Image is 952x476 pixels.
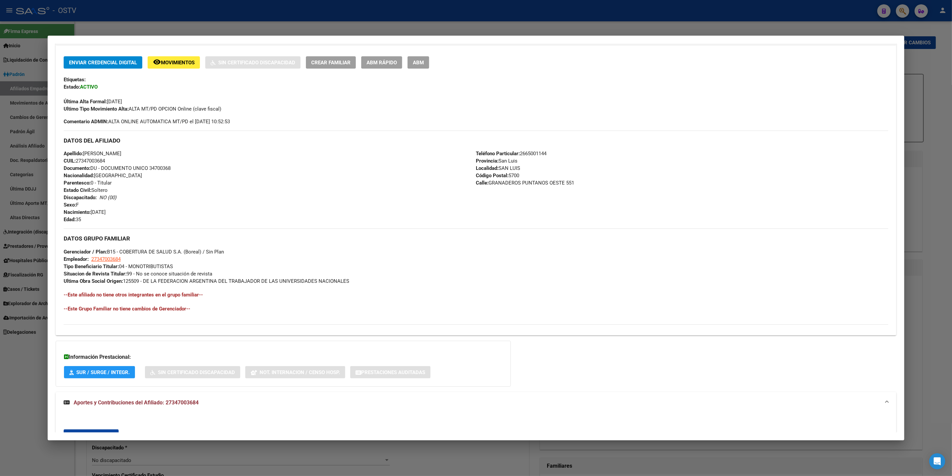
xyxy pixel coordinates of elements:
div: Open Intercom Messenger [929,453,945,469]
strong: Teléfono Particular: [476,151,520,157]
span: 35 [64,217,81,223]
span: SAN LUIS [476,165,520,171]
span: San Luis [476,158,517,164]
span: 99 - No se conoce situación de revista [64,271,212,277]
span: Soltero [64,187,108,193]
span: Sin Certificado Discapacidad [158,369,235,375]
strong: Tipo Beneficiario Titular: [64,263,119,269]
strong: Sexo: [64,202,76,208]
strong: ACTIVO [80,84,98,90]
span: ABM Rápido [367,60,397,66]
span: DU - DOCUMENTO UNICO 34700368 [64,165,171,171]
strong: Empleador: [64,256,89,262]
strong: Estado Civil: [64,187,91,193]
button: Sin Certificado Discapacidad [145,366,240,378]
strong: Comentario ADMIN: [64,119,108,125]
span: Movimientos [161,60,195,66]
span: ABM [413,60,424,66]
strong: Documento: [64,165,90,171]
span: 5700 [476,173,519,179]
span: Aportes y Contribuciones del Afiliado: 27347003684 [74,399,199,406]
strong: Código Postal: [476,173,508,179]
strong: Nacionalidad: [64,173,94,179]
span: [DATE] [64,209,106,215]
button: ABM [408,56,429,69]
h3: DATOS DEL AFILIADO [64,137,888,144]
strong: Estado: [64,84,80,90]
span: [GEOGRAPHIC_DATA] [64,173,142,179]
button: Enviar Credencial Digital [64,56,142,69]
div: Datos de Empadronamiento [56,46,896,335]
strong: Discapacitado: [64,195,97,201]
span: Not. Internacion / Censo Hosp. [260,369,340,375]
strong: Nacimiento: [64,209,91,215]
button: Crear Familiar [306,56,356,69]
h3: Información Prestacional: [64,353,502,361]
strong: Última Alta Formal: [64,99,107,105]
h4: --Este afiliado no tiene otros integrantes en el grupo familiar-- [64,291,888,298]
button: Exportar CSV [64,429,119,441]
strong: Localidad: [476,165,498,171]
span: 27347003684 [91,256,121,262]
span: GRANADEROS PUNTANOS OESTE 551 [476,180,574,186]
span: Crear Familiar [311,60,351,66]
mat-icon: cloud_download [69,431,77,439]
span: SUR / SURGE / INTEGR. [76,369,130,375]
strong: CUIL: [64,158,76,164]
span: ALTA ONLINE AUTOMATICA MT/PD el [DATE] 10:52:53 [64,118,230,125]
strong: Calle: [476,180,488,186]
button: Movimientos [148,56,200,69]
h4: --Este Grupo Familiar no tiene cambios de Gerenciador-- [64,305,888,312]
strong: Situacion de Revista Titular: [64,271,127,277]
span: 2665001144 [476,151,546,157]
h3: DATOS GRUPO FAMILIAR [64,235,888,242]
mat-icon: remove_red_eye [153,58,161,66]
strong: Ultimo Tipo Movimiento Alta: [64,106,129,112]
mat-expansion-panel-header: Aportes y Contribuciones del Afiliado: 27347003684 [56,392,896,413]
span: 27347003684 [64,158,105,164]
strong: Parentesco: [64,180,91,186]
button: Prestaciones Auditadas [350,366,431,378]
span: Sin Certificado Discapacidad [218,60,295,66]
strong: Ultima Obra Social Origen: [64,278,123,284]
span: [DATE] [64,99,122,105]
i: NO (00) [99,195,116,201]
button: Sin Certificado Discapacidad [205,56,301,69]
span: F [64,202,79,208]
strong: Apellido: [64,151,83,157]
span: [PERSON_NAME] [64,151,121,157]
button: Not. Internacion / Censo Hosp. [245,366,345,378]
span: Prestaciones Auditadas [361,369,425,375]
span: Enviar Credencial Digital [69,60,137,66]
strong: Etiquetas: [64,77,86,83]
strong: Provincia: [476,158,498,164]
span: ALTA MT/PD OPCION Online (clave fiscal) [64,106,221,112]
button: ABM Rápido [361,56,402,69]
strong: Gerenciador / Plan: [64,249,107,255]
span: 125509 - DE LA FEDERACION ARGENTINA DEL TRABAJADOR DE LAS UNIVERSIDADES NACIONALES [64,278,349,284]
span: 04 - MONOTRIBUTISTAS [64,263,173,269]
span: B15 - COBERTURA DE SALUD S.A. (Boreal) / Sin Plan [64,249,224,255]
span: 0 - Titular [64,180,112,186]
strong: Edad: [64,217,76,223]
button: SUR / SURGE / INTEGR. [64,366,135,378]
